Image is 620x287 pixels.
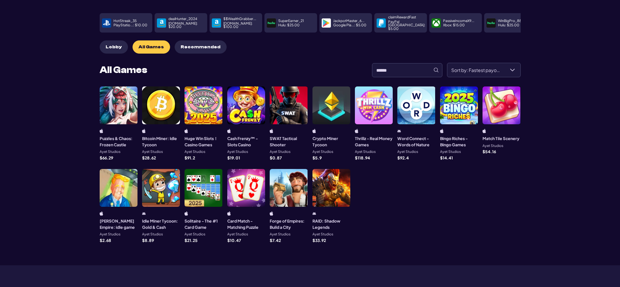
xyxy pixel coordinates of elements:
[443,23,465,27] p: Xbox : $ 15.00
[388,15,416,19] p: claimRewardFast
[440,135,478,148] h3: Bingo Riches - Bingo Games
[498,23,519,27] p: Hulu : $ 25.00
[142,150,163,154] p: Ayet Studios
[100,211,103,216] img: ios
[312,156,322,160] p: $ 5.9
[312,135,350,148] h3: Crypto Miner Tycoon
[185,232,205,236] p: Ayet Studios
[113,19,136,23] p: HotStreak_35
[270,232,290,236] p: Ayet Studios
[175,40,227,54] button: Recommended
[483,150,496,154] p: $ 54.16
[333,19,364,23] p: JackpotMaster_6...
[158,19,165,27] img: payment icon
[397,150,418,154] p: Ayet Studios
[227,232,248,236] p: Ayet Studios
[227,218,265,230] h3: Card Match - Matching Puzzle
[142,232,163,236] p: Ayet Studios
[323,19,330,27] img: payment icon
[227,211,231,216] img: ios
[185,129,188,133] img: ios
[185,211,188,216] img: ios
[185,238,198,242] p: $ 21.25
[483,129,486,133] img: ios
[483,135,519,141] h3: Match Tile Scenery
[270,150,290,154] p: Ayet Studios
[227,135,265,148] h3: Cash Frenzy™ - Slots Casino
[100,135,137,148] h3: Puzzles & Chaos: Frozen Castle
[378,19,385,27] img: payment icon
[142,218,180,230] h3: Idle Miner Tycoon: Gold & Cash
[185,156,195,160] p: $ 91.2
[185,135,222,148] h3: Huge Win Slots！Casino Games
[505,63,520,77] div: Sort by: Fastest payout
[278,23,300,27] p: Hulu : $ 25.00
[142,211,146,216] img: android
[100,156,113,160] p: $ 66.29
[443,19,474,23] p: PassiveIncomeX9...
[138,44,164,50] span: All Games
[133,40,170,54] button: All Games
[100,65,147,75] h2: All Games
[312,150,333,154] p: Ayet Studios
[397,135,435,148] h3: Word Connect - Words of Nature
[185,218,222,230] h3: Solitaire - The #1 Card Game
[483,144,503,148] p: Ayet Studios
[168,22,205,29] p: [DOMAIN_NAME] : $ 20.00
[355,129,359,133] img: ios
[447,63,505,77] span: Sort by: Fastest payout
[270,129,273,133] img: ios
[487,19,495,27] img: payment icon
[106,44,122,50] span: Lobby
[142,129,146,133] img: ios
[440,150,461,154] p: Ayet Studios
[113,23,147,27] p: PlayStatio... : $ 10.00
[433,19,440,27] img: payment icon
[268,19,275,27] img: payment icon
[103,19,110,27] img: payment icon
[142,135,180,148] h3: Bitcoin Miner: Idle Tycoon
[100,232,120,236] p: Ayet Studios
[185,150,205,154] p: Ayet Studios
[270,135,308,148] h3: SWAT Tactical Shooter
[388,20,425,31] p: PayPal [GEOGRAPHIC_DATA] : $ 5.00
[142,156,156,160] p: $ 28.62
[100,238,111,242] p: $ 2.68
[168,17,197,21] p: dealHunter_2024
[270,218,308,230] h3: Forge of Empires: Build a City
[223,22,260,29] p: [DOMAIN_NAME] : $ 100.00
[227,129,231,133] img: ios
[213,19,220,27] img: payment icon
[100,150,120,154] p: Ayet Studios
[278,19,304,23] p: SuperEarner_21
[312,232,333,236] p: Ayet Studios
[223,17,256,21] p: $$WealthGrabber...
[227,150,248,154] p: Ayet Studios
[355,135,393,148] h3: Thrillz - Real Money Games
[312,129,316,133] img: ios
[498,19,524,23] p: WinBigPro_888
[270,211,273,216] img: ios
[397,156,409,160] p: $ 92.4
[181,44,220,50] span: Recommended
[142,238,154,242] p: $ 8.89
[333,23,366,27] p: Google Pla... : $ 5.00
[227,156,240,160] p: $ 19.01
[270,238,281,242] p: $ 7.42
[397,129,401,133] img: android
[355,150,376,154] p: Ayet Studios
[312,238,326,242] p: $ 33.92
[312,218,350,230] h3: RAID: Shadow Legends
[100,218,137,230] h3: [PERSON_NAME] Empire: idle game
[440,129,444,133] img: ios
[100,40,128,54] button: Lobby
[227,238,241,242] p: $ 10.47
[270,156,282,160] p: $ 0.87
[355,156,370,160] p: $ 118.94
[100,129,103,133] img: ios
[440,156,453,160] p: $ 14.41
[312,211,316,216] img: android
